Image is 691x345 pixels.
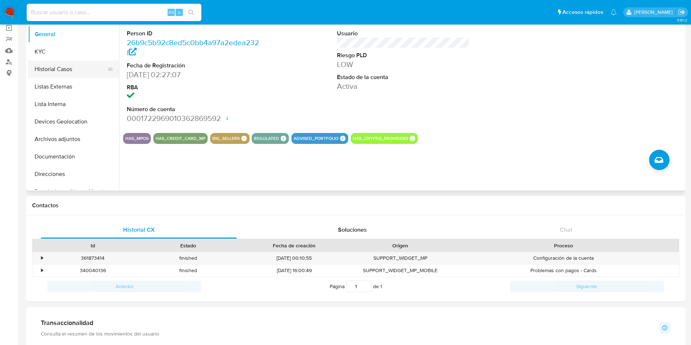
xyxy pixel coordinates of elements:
dt: Estado de la cuenta [337,73,470,81]
div: Problemas con pagos - Cards [448,264,679,277]
button: Siguiente [510,281,664,292]
div: SUPPORT_WIDGET_MP [353,252,448,264]
button: Anterior [47,281,201,292]
div: finished [141,252,236,264]
dt: RBA [127,83,260,91]
div: Proceso [453,242,674,249]
dd: Activa [337,81,470,91]
div: • [41,255,43,262]
div: Configuración de la cuenta [448,252,679,264]
dt: Riesgo PLD [337,51,470,59]
span: Página de [330,281,382,292]
div: SUPPORT_WIDGET_MP_MOBILE [353,264,448,277]
span: Historial CX [123,226,155,234]
a: Salir [678,8,686,16]
dd: [DATE] 02:27:07 [127,70,260,80]
button: KYC [28,43,119,60]
div: Fecha de creación [241,242,348,249]
div: 340040136 [45,264,141,277]
div: Estado [146,242,231,249]
input: Buscar usuario o caso... [27,8,201,17]
span: Chat [560,226,572,234]
div: [DATE] 16:00:49 [236,264,353,277]
h1: Contactos [32,202,679,209]
span: 3.161.2 [677,17,687,23]
button: Archivos adjuntos [28,130,119,148]
button: Documentación [28,148,119,165]
div: 361873414 [45,252,141,264]
div: Origen [358,242,443,249]
dd: LOW [337,59,470,70]
span: Soluciones [338,226,367,234]
dt: Usuario [337,30,470,38]
dd: 0001722969010362869592 [127,113,260,124]
button: Historial Casos [28,60,113,78]
button: Direcciones [28,165,119,183]
button: search-icon [184,7,199,17]
div: • [41,267,43,274]
a: Notificaciones [610,9,617,15]
button: Lista Interna [28,95,119,113]
a: 26b9c5b92c8ed5c0bb4a97a2edea232f [127,37,259,58]
dt: Fecha de Registración [127,62,260,70]
dt: Person ID [127,30,260,38]
p: alan.cervantesmartinez@mercadolibre.com.mx [634,9,675,16]
span: 1 [380,283,382,290]
span: s [178,9,180,16]
button: Devices Geolocation [28,113,119,130]
span: Alt [168,9,174,16]
div: [DATE] 00:10:55 [236,252,353,264]
span: Accesos rápidos [562,8,603,16]
button: General [28,26,119,43]
button: Listas Externas [28,78,119,95]
div: Id [50,242,136,249]
button: Restricciones Nuevo Mundo [28,183,119,200]
dt: Número de cuenta [127,105,260,113]
div: finished [141,264,236,277]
